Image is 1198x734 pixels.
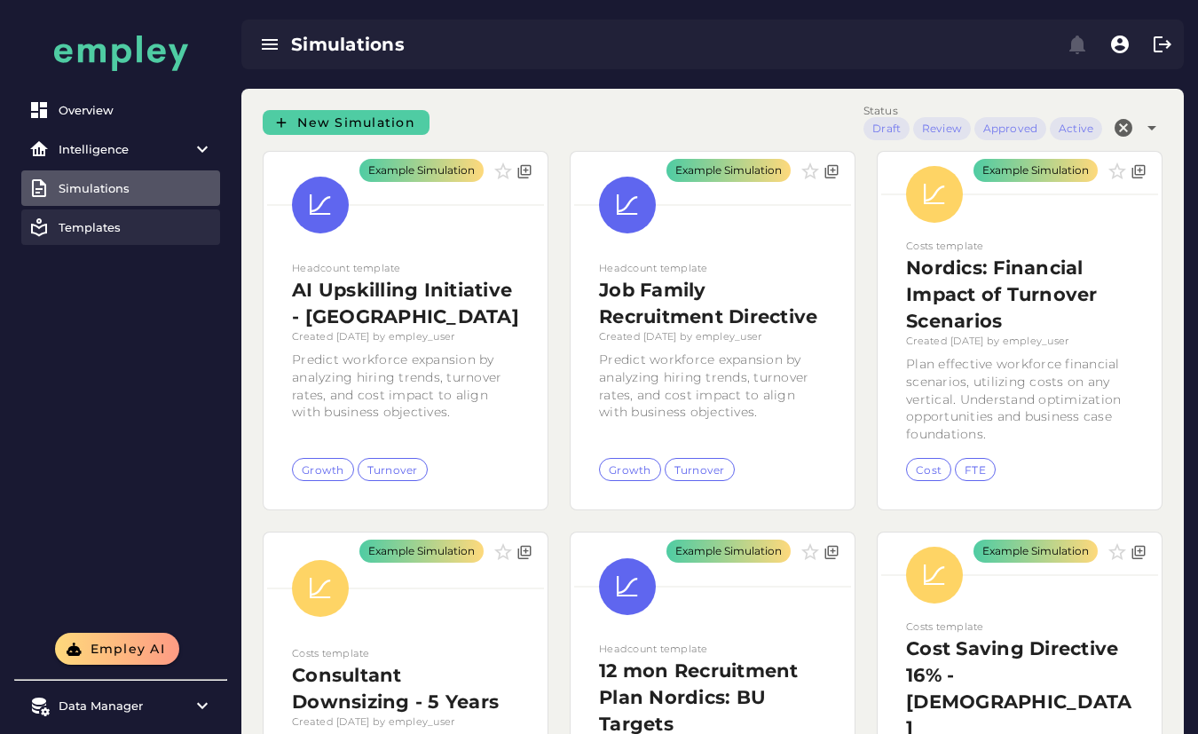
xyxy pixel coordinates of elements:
[296,114,415,130] span: New Simulation
[21,209,220,245] a: Templates
[1113,117,1134,138] i: Clear Status
[59,142,183,156] div: Intelligence
[1059,121,1093,137] div: Active
[59,698,183,713] div: Data Manager
[89,641,165,657] span: Empley AI
[922,121,962,137] div: Review
[263,110,430,135] a: New Simulation
[291,32,674,57] div: Simulations
[59,103,213,117] div: Overview
[59,220,213,234] div: Templates
[21,92,220,128] a: Overview
[55,633,179,665] button: Empley AI
[21,170,220,206] a: Simulations
[983,121,1037,137] div: Approved
[59,181,213,195] div: Simulations
[872,121,901,137] div: Draft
